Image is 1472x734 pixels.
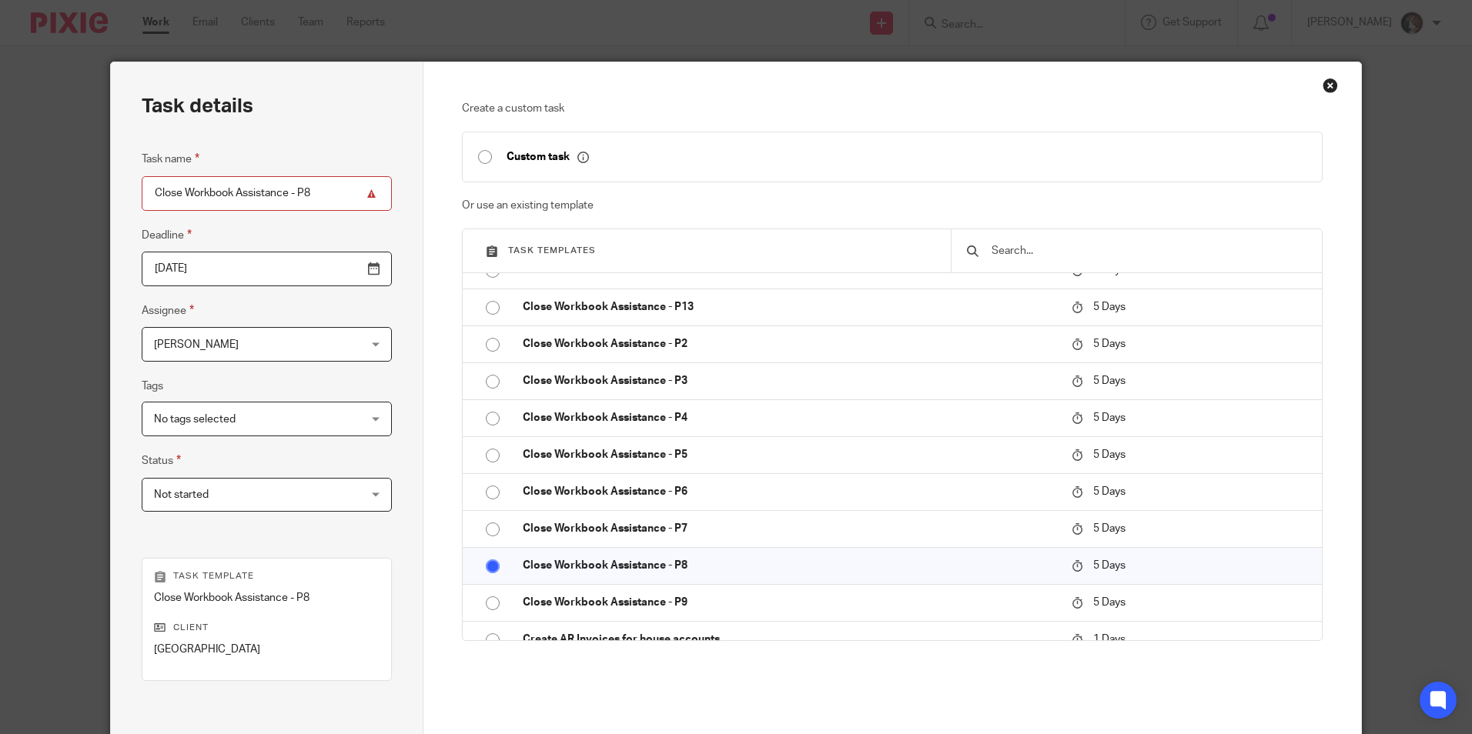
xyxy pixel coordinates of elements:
span: 5 Days [1093,486,1126,497]
input: Pick a date [142,252,392,286]
p: Task template [154,570,380,582]
p: Client [154,622,380,634]
label: Tags [142,379,163,394]
span: 5 Days [1093,523,1126,534]
label: Assignee [142,302,194,319]
p: Close Workbook Assistance - P6 [523,484,1056,499]
span: 5 Days [1093,449,1126,460]
p: Close Workbook Assistance - P7 [523,521,1056,536]
p: Or use an existing template [462,198,1322,213]
p: [GEOGRAPHIC_DATA] [154,642,380,657]
span: 5 Days [1093,375,1126,386]
span: [PERSON_NAME] [154,339,239,350]
p: Create a custom task [462,101,1322,116]
label: Task name [142,150,199,168]
p: Close Workbook Assistance - P8 [523,558,1056,573]
span: 5 Days [1093,412,1126,423]
span: 5 Days [1093,339,1126,349]
p: Close Workbook Assistance - P3 [523,373,1056,389]
p: Close Workbook Assistance - P13 [523,299,1056,315]
p: Create AR Invoices for house accounts [523,632,1056,647]
span: Not started [154,489,209,500]
p: Close Workbook Assistance - P2 [523,336,1056,352]
p: Close Workbook Assistance - P8 [154,590,380,606]
span: 5 Days [1093,597,1126,608]
div: Close this dialog window [1323,78,1338,93]
input: Task name [142,176,392,211]
label: Deadline [142,226,192,244]
input: Search... [990,242,1306,259]
span: 5 Days [1093,302,1126,312]
p: Custom task [507,150,589,164]
h2: Task details [142,93,253,119]
span: No tags selected [154,414,236,425]
span: 1 Days [1093,634,1126,645]
p: Close Workbook Assistance - P9 [523,595,1056,610]
label: Status [142,452,181,469]
p: Close Workbook Assistance - P4 [523,410,1056,425]
span: Task templates [508,246,596,255]
span: 5 Days [1093,560,1126,571]
p: Close Workbook Assistance - P5 [523,447,1056,462]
